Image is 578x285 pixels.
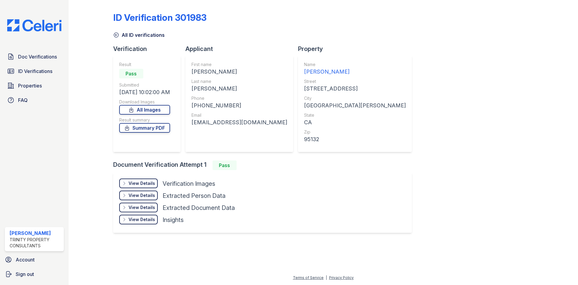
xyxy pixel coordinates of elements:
span: Doc Verifications [18,53,57,60]
div: View Details [129,180,155,186]
div: 95132 [304,135,406,144]
div: Email [191,112,287,118]
div: City [304,95,406,101]
div: Result summary [119,117,170,123]
div: [GEOGRAPHIC_DATA][PERSON_NAME] [304,101,406,110]
span: Properties [18,82,42,89]
div: Submitted [119,82,170,88]
div: Pass [213,160,237,170]
a: Account [2,254,66,266]
div: [PERSON_NAME] [191,84,287,93]
span: Account [16,256,35,263]
div: View Details [129,204,155,211]
div: Insights [163,216,184,224]
div: Download Images [119,99,170,105]
span: Sign out [16,271,34,278]
div: First name [191,62,287,68]
div: Applicant [185,45,298,53]
div: [PERSON_NAME] [304,68,406,76]
div: Phone [191,95,287,101]
a: Name [PERSON_NAME] [304,62,406,76]
div: Trinity Property Consultants [10,237,61,249]
div: State [304,112,406,118]
a: Sign out [2,268,66,280]
a: Summary PDF [119,123,170,133]
a: All Images [119,105,170,115]
div: Result [119,62,170,68]
a: All ID verifications [113,31,165,39]
a: ID Verifications [5,65,64,77]
div: Extracted Document Data [163,204,235,212]
div: Extracted Person Data [163,192,225,200]
div: Last name [191,78,287,84]
a: Terms of Service [293,275,324,280]
div: [EMAIL_ADDRESS][DOMAIN_NAME] [191,118,287,127]
div: Name [304,62,406,68]
div: Property [298,45,417,53]
a: Properties [5,80,64,92]
div: Verification Images [163,179,215,188]
div: | [326,275,327,280]
div: Pass [119,69,143,78]
div: CA [304,118,406,127]
div: [STREET_ADDRESS] [304,84,406,93]
div: View Details [129,192,155,198]
img: CE_Logo_Blue-a8612792a0a2168367f1c8372b55b34899dd931a85d93a1a3d3e32e68fde9ad4.png [2,19,66,31]
div: ID Verification 301983 [113,12,207,23]
span: ID Verifications [18,68,52,75]
div: Zip [304,129,406,135]
a: Doc Verifications [5,51,64,63]
div: [DATE] 10:02:00 AM [119,88,170,97]
div: Street [304,78,406,84]
div: Verification [113,45,185,53]
div: [PERSON_NAME] [191,68,287,76]
div: [PHONE_NUMBER] [191,101,287,110]
span: FAQ [18,97,28,104]
div: View Details [129,217,155,223]
div: Document Verification Attempt 1 [113,160,417,170]
div: [PERSON_NAME] [10,230,61,237]
a: FAQ [5,94,64,106]
a: Privacy Policy [329,275,354,280]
